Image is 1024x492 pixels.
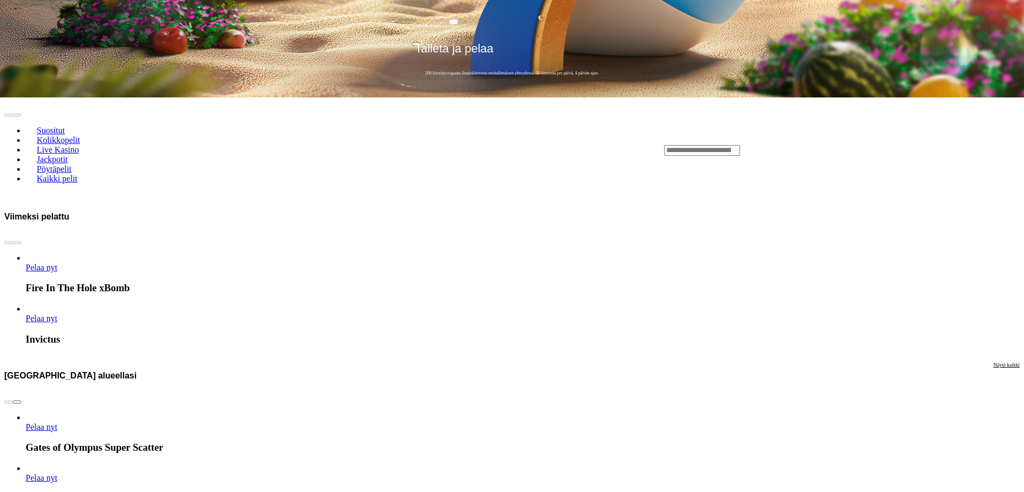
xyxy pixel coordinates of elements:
[4,97,1020,202] header: Lobby
[4,400,13,404] button: prev slide
[26,123,76,139] a: Suositut
[26,473,57,482] a: Rad Maxx
[26,253,1020,294] article: Fire In The Hole xBomb
[412,41,612,64] button: Talleta ja pelaa
[33,174,82,183] span: Kaikki pelit
[26,442,1020,453] h3: Gates of Olympus Super Scatter
[33,126,69,135] span: Suositut
[33,164,76,173] span: Pöytäpelit
[33,145,83,154] span: Live Kasino
[26,152,79,168] a: Jackpotit
[994,362,1020,368] span: Näytä kaikki
[4,241,13,244] button: prev slide
[13,241,21,244] button: next slide
[26,334,1020,345] h3: Invictus
[26,314,57,323] a: Invictus
[26,282,1020,294] h3: Fire In The Hole xBomb
[415,42,494,63] span: Talleta ja pelaa
[26,422,57,432] a: Gates of Olympus Super Scatter
[13,113,21,117] button: next slide
[4,370,136,381] h3: [GEOGRAPHIC_DATA] alueellasi
[538,13,542,23] span: €
[26,422,57,432] span: Pelaa nyt
[13,400,21,404] button: next slide
[33,155,72,164] span: Jackpotit
[33,135,84,145] span: Kolikkopelit
[26,132,91,148] a: Kolikkopelit
[26,263,57,272] span: Pelaa nyt
[26,171,89,187] a: Kaikki pelit
[26,473,57,482] span: Pelaa nyt
[4,211,70,222] h3: Viimeksi pelattu
[994,362,1020,389] a: Näytä kaikki
[4,108,643,192] nav: Lobby
[26,413,1020,454] article: Gates of Olympus Super Scatter
[420,39,424,45] span: €
[26,263,57,272] a: Fire In The Hole xBomb
[412,70,612,76] span: 200 kierrätysvapaata ilmaiskierrosta ensitalletuksen yhteydessä. 50 kierrosta per päivä, 4 päivän...
[26,142,90,158] a: Live Kasino
[26,161,82,177] a: Pöytäpelit
[26,314,57,323] span: Pelaa nyt
[4,113,13,117] button: prev slide
[26,304,1020,345] article: Invictus
[664,145,740,156] input: Search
